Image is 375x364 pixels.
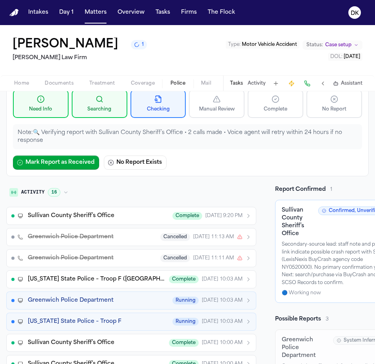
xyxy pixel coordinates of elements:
[89,80,115,87] span: Treatment
[330,187,332,193] span: 1
[199,106,235,112] span: Manual Review
[13,38,118,52] button: Edit matter name
[6,292,256,310] button: Greenwich Police DepartmentRunning[DATE] 10:03 AM
[6,270,256,288] button: [US_STATE] State Police – Troop F ([GEOGRAPHIC_DATA])Complete[DATE] 10:03 AM
[170,80,185,87] span: Police
[114,5,148,20] button: Overview
[205,213,243,219] span: [DATE] 9:20 PM
[326,316,329,322] span: 3
[6,313,256,331] button: [US_STATE] State Police – Troop FRunning[DATE] 10:03 AM
[172,318,199,326] span: Running
[9,9,19,16] img: Finch Logo
[45,80,74,87] span: Documents
[6,228,256,246] button: Greenwich Police DepartmentCancelled[DATE] 11:13 AM
[264,106,287,112] span: Complete
[306,42,323,48] span: Status:
[160,254,190,262] span: Cancelled
[13,90,69,118] button: Need Info
[341,80,362,87] span: Assistant
[202,319,243,325] span: [DATE] 10:03 AM
[325,42,351,48] span: Case setup
[286,78,297,89] button: Create Immediate Task
[28,339,114,347] span: Sullivan County Sheriff’s Office
[6,207,256,225] button: Sullivan County Sheriff’s OfficeComplete[DATE] 9:20 PM
[226,41,299,49] button: Edit Type: Motor Vehicle Accident
[282,336,328,360] h3: Greenwich Police Department
[13,53,147,63] h2: [PERSON_NAME] Law Firm
[56,5,77,20] button: Day 1
[333,80,362,87] button: Assistant
[6,334,256,352] button: Sullivan County Sheriff’s OfficeComplete[DATE] 10:00 AM
[131,40,147,49] button: 1 active task
[201,80,211,87] span: Mail
[131,80,155,87] span: Coverage
[25,5,51,20] button: Intakes
[104,156,167,170] button: No Report Exists
[344,54,360,59] span: [DATE]
[28,254,114,262] span: Greenwich Police Department
[13,38,118,52] h1: [PERSON_NAME]
[275,186,326,194] h2: Report Confirmed
[202,297,243,304] span: [DATE] 10:03 AM
[28,233,114,241] span: Greenwich Police Department
[322,106,346,112] span: No Report
[328,53,362,61] button: Edit DOL: 2025-08-17
[147,106,170,112] span: Checking
[303,40,362,50] button: Change status from Case setup
[282,206,313,238] h3: Sullivan County Sheriff’s Office
[21,189,45,196] span: Activity
[6,249,256,267] button: Greenwich Police DepartmentCancelled[DATE] 11:11 AM
[48,188,60,197] span: 16
[193,255,234,261] span: [DATE] 11:11 AM
[330,54,342,59] span: DOL :
[193,234,234,240] span: [DATE] 11:13 AM
[205,5,238,20] button: The Flock
[9,9,19,16] a: Home
[202,276,243,283] span: [DATE] 10:03 AM
[82,5,110,20] button: Matters
[242,42,297,47] span: Motor Vehicle Accident
[28,297,114,304] span: Greenwich Police Department
[189,90,245,118] button: Manual Review
[202,340,243,346] span: [DATE] 10:00 AM
[142,42,144,48] span: 1
[130,90,186,118] button: Checking
[160,233,190,241] span: Cancelled
[270,78,281,89] button: Add Task
[169,275,199,283] span: Complete
[248,80,266,87] button: Activity
[275,315,321,323] h2: Possible Reports
[14,80,29,87] span: Home
[178,5,200,20] button: Firms
[248,90,303,118] button: Complete
[230,80,243,87] button: Tasks
[29,106,52,112] span: Need Info
[152,5,173,20] button: Tasks
[28,275,164,283] span: [US_STATE] State Police – Troop F ([GEOGRAPHIC_DATA])
[172,212,202,220] span: Complete
[302,78,313,89] button: Make a Call
[228,42,241,47] span: Type :
[169,339,199,347] span: Complete
[13,156,99,170] button: Mark Report as Received
[172,297,199,304] span: Running
[306,90,362,118] button: No Report
[18,129,357,145] p: Note: 🔍 Verifying report with Sullivan County Sheriff’s Office • 2 calls made • Voice agent will ...
[28,318,121,326] span: [US_STATE] State Police – Troop F
[28,212,114,220] span: Sullivan County Sheriff’s Office
[72,90,127,118] button: Searching
[87,106,111,112] span: Searching
[6,186,71,199] button: Activity16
